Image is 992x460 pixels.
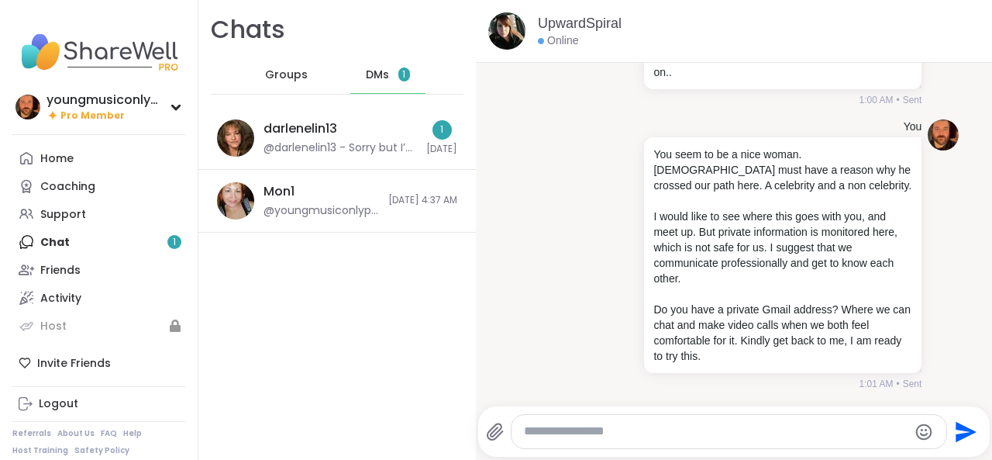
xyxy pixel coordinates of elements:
[653,147,912,193] p: You seem to be a nice woman. [DEMOGRAPHIC_DATA] must have a reason why he crossed our path here. ...
[40,207,86,223] div: Support
[12,312,185,340] a: Host
[903,93,922,107] span: Sent
[653,302,912,364] p: Do you have a private Gmail address? Where we can chat and make video calls when we both feel com...
[432,120,452,140] div: 1
[402,68,405,81] span: 1
[12,200,185,228] a: Support
[366,67,389,83] span: DMs
[217,182,254,220] img: https://sharewell-space-live.sfo3.digitaloceanspaces.com/user-generated/1ddea3a2-7194-4826-8ff1-e...
[12,284,185,312] a: Activity
[40,319,67,334] div: Host
[12,390,185,418] a: Logout
[12,144,185,172] a: Home
[74,445,129,456] a: Safety Policy
[39,396,78,412] div: Logout
[263,120,337,137] div: darlenelin13
[914,423,933,441] button: Emoji picker
[896,93,899,107] span: •
[217,119,254,157] img: https://sharewell-space-live.sfo3.digitaloceanspaces.com/user-generated/6cbcace5-f519-4f95-90c4-2...
[60,109,125,123] span: Pro Member
[57,428,95,439] a: About Us
[15,95,40,119] img: youngmusiconlypage
[653,209,912,286] p: I would like to see where this goes with you, and meet up. But private information is monitored h...
[265,67,308,83] span: Groups
[859,377,893,391] span: 1:01 AM
[123,428,142,439] a: Help
[40,151,74,167] div: Home
[859,93,893,107] span: 1:00 AM
[903,377,922,391] span: Sent
[538,33,578,49] div: Online
[40,263,81,278] div: Friends
[426,143,457,156] span: [DATE]
[46,92,163,109] div: youngmusiconlypage
[12,428,51,439] a: Referrals
[488,12,525,50] img: https://sharewell-space-live.sfo3.digitaloceanspaces.com/user-generated/44c8c5b2-f4f4-4242-a3ce-f...
[12,256,185,284] a: Friends
[653,49,912,80] p: Sorry about your past. nobody deserve to be cheated on..
[12,445,68,456] a: Host Training
[263,183,294,200] div: Mon1
[904,119,922,135] h4: You
[896,377,899,391] span: •
[388,194,457,207] span: [DATE] 4:37 AM
[263,203,379,219] div: @youngmusiconlypage - Hello [PERSON_NAME], how are you feeling? you look familiar. Where are you ...
[12,349,185,377] div: Invite Friends
[211,12,285,47] h1: Chats
[40,291,81,306] div: Activity
[524,424,908,440] textarea: Type your message
[947,414,982,449] button: Send
[40,179,95,195] div: Coaching
[928,119,959,150] img: https://sharewell-space-live.sfo3.digitaloceanspaces.com/user-generated/ed94315c-7c30-4c5e-8fe1-c...
[101,428,117,439] a: FAQ
[12,172,185,200] a: Coaching
[263,140,417,156] div: @darlenelin13 - Sorry but I’m not interested in a relationship.
[12,25,185,79] img: ShareWell Nav Logo
[538,14,622,33] a: UpwardSpiral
